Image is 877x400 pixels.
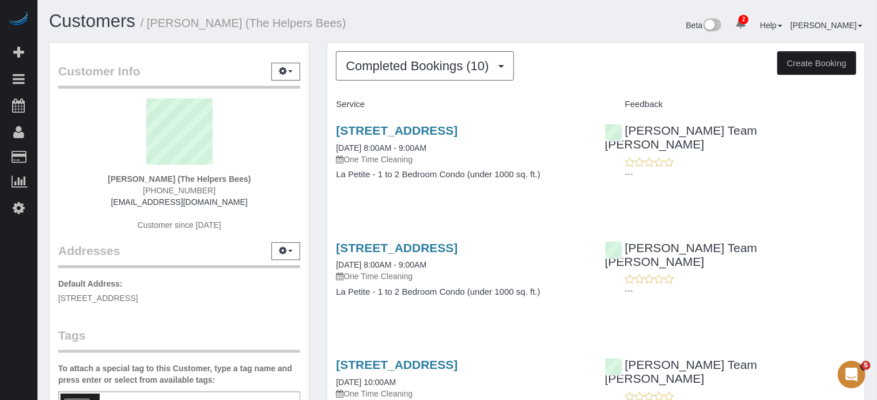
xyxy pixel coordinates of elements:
[108,174,251,184] strong: [PERSON_NAME] (The Helpers Bees)
[336,388,587,399] p: One Time Cleaning
[58,363,300,386] label: To attach a special tag to this Customer, type a tag name and press enter or select from availabl...
[838,361,865,388] iframe: Intercom live chat
[605,100,856,109] h4: Feedback
[336,241,458,254] a: [STREET_ADDRESS]
[58,327,300,353] legend: Tags
[346,59,494,73] span: Completed Bookings (10)
[58,278,123,289] label: Default Address:
[7,12,30,28] img: Automaid Logo
[760,21,783,30] a: Help
[861,361,871,370] span: 5
[739,15,749,24] span: 2
[702,18,721,33] img: New interface
[336,170,587,180] h4: La Petite - 1 to 2 Bedroom Condo (under 1000 sq. ft.)
[625,168,856,180] p: ---
[58,63,300,89] legend: Customer Info
[336,143,426,153] a: [DATE] 8:00AM - 9:00AM
[605,358,758,385] a: [PERSON_NAME] Team [PERSON_NAME]
[336,378,396,387] a: [DATE] 10:00AM
[336,100,587,109] h4: Service
[625,285,856,296] p: ---
[777,51,856,75] button: Create Booking
[336,260,426,269] a: [DATE] 8:00AM - 9:00AM
[605,124,758,151] a: [PERSON_NAME] Team [PERSON_NAME]
[336,124,458,137] a: [STREET_ADDRESS]
[49,11,135,31] a: Customers
[336,287,587,297] h4: La Petite - 1 to 2 Bedroom Condo (under 1000 sq. ft.)
[141,17,346,29] small: / [PERSON_NAME] (The Helpers Bees)
[791,21,863,30] a: [PERSON_NAME]
[336,358,458,371] a: [STREET_ADDRESS]
[111,197,248,207] a: [EMAIL_ADDRESS][DOMAIN_NAME]
[143,186,216,195] span: [PHONE_NUMBER]
[336,51,513,81] button: Completed Bookings (10)
[605,241,758,268] a: [PERSON_NAME] Team [PERSON_NAME]
[336,271,587,282] p: One Time Cleaning
[138,220,221,230] span: Customer since [DATE]
[336,154,587,165] p: One Time Cleaning
[686,21,722,30] a: Beta
[58,294,138,303] span: [STREET_ADDRESS]
[729,12,752,37] a: 2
